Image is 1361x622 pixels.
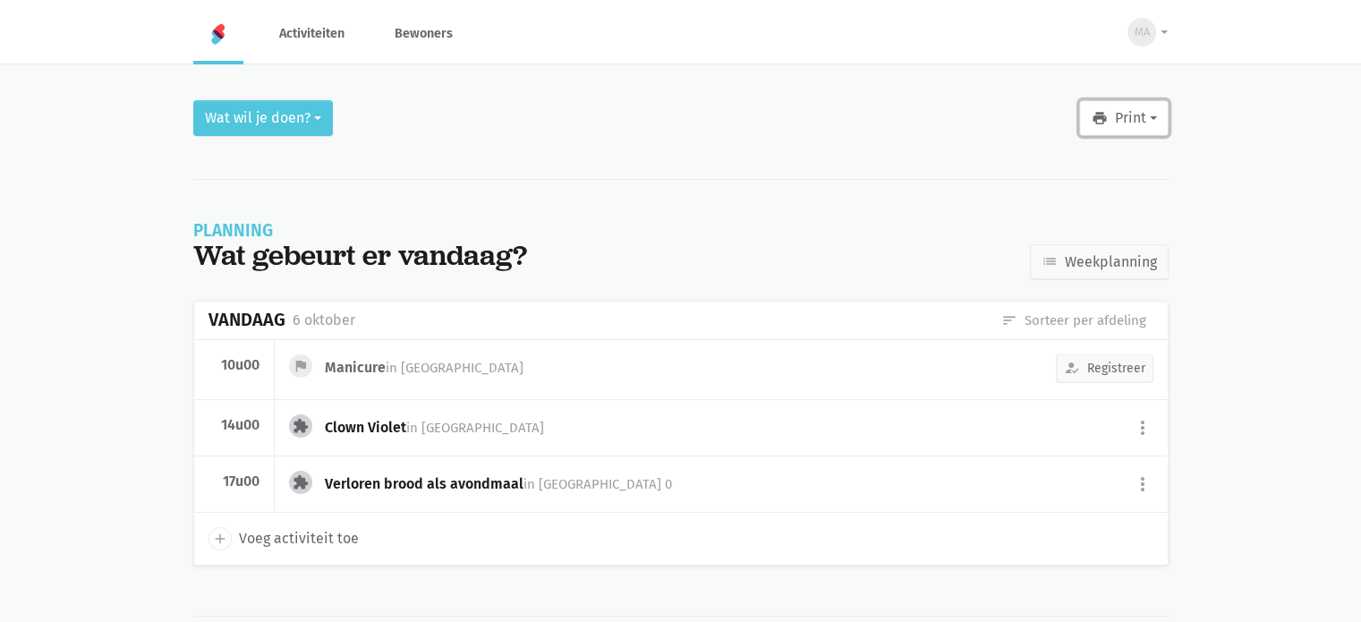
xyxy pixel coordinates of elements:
[208,527,359,550] a: add Voeg activiteit toe
[406,420,544,436] span: in [GEOGRAPHIC_DATA]
[1001,312,1017,328] i: sort
[265,4,359,64] a: Activiteiten
[208,356,260,374] div: 10u00
[193,223,527,239] div: Planning
[325,418,558,438] div: Clown Violet
[212,531,228,547] i: add
[208,473,260,490] div: 17u00
[1064,360,1080,376] i: how_to_reg
[325,474,686,494] div: Verloren brood als avondmaal
[293,418,309,434] i: extension
[380,4,467,64] a: Bewoners
[293,474,309,490] i: extension
[208,416,260,434] div: 14u00
[1030,244,1169,280] a: Weekplanning
[208,310,285,330] div: Vandaag
[293,309,355,332] div: 6 oktober
[1042,253,1058,269] i: list
[208,23,229,45] img: Home
[325,358,538,378] div: Manicure
[1091,110,1107,126] i: print
[239,527,359,550] span: Voeg activiteit toe
[1001,311,1146,330] a: Sorteer per afdeling
[1079,100,1168,136] button: Print
[193,100,333,136] button: Wat wil je doen?
[1116,12,1168,53] button: MA
[1135,23,1150,41] span: MA
[1056,354,1153,382] button: Registreer
[293,358,309,374] i: flag
[523,476,672,492] span: in [GEOGRAPHIC_DATA] 0
[386,360,523,376] span: in [GEOGRAPHIC_DATA]
[193,239,527,272] div: Wat gebeurt er vandaag?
